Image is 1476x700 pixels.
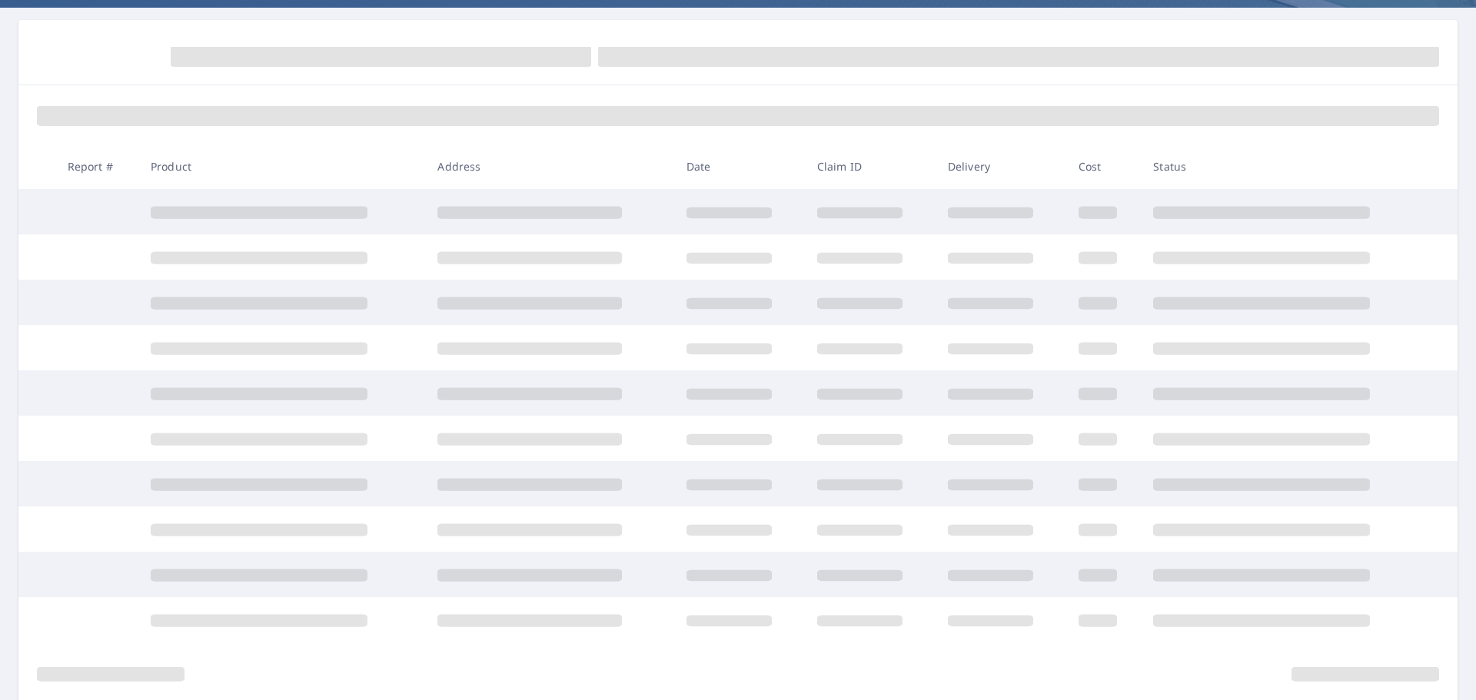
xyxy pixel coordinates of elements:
[805,144,936,189] th: Claim ID
[55,144,138,189] th: Report #
[425,144,673,189] th: Address
[1141,144,1428,189] th: Status
[138,144,425,189] th: Product
[936,144,1066,189] th: Delivery
[674,144,805,189] th: Date
[1066,144,1142,189] th: Cost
